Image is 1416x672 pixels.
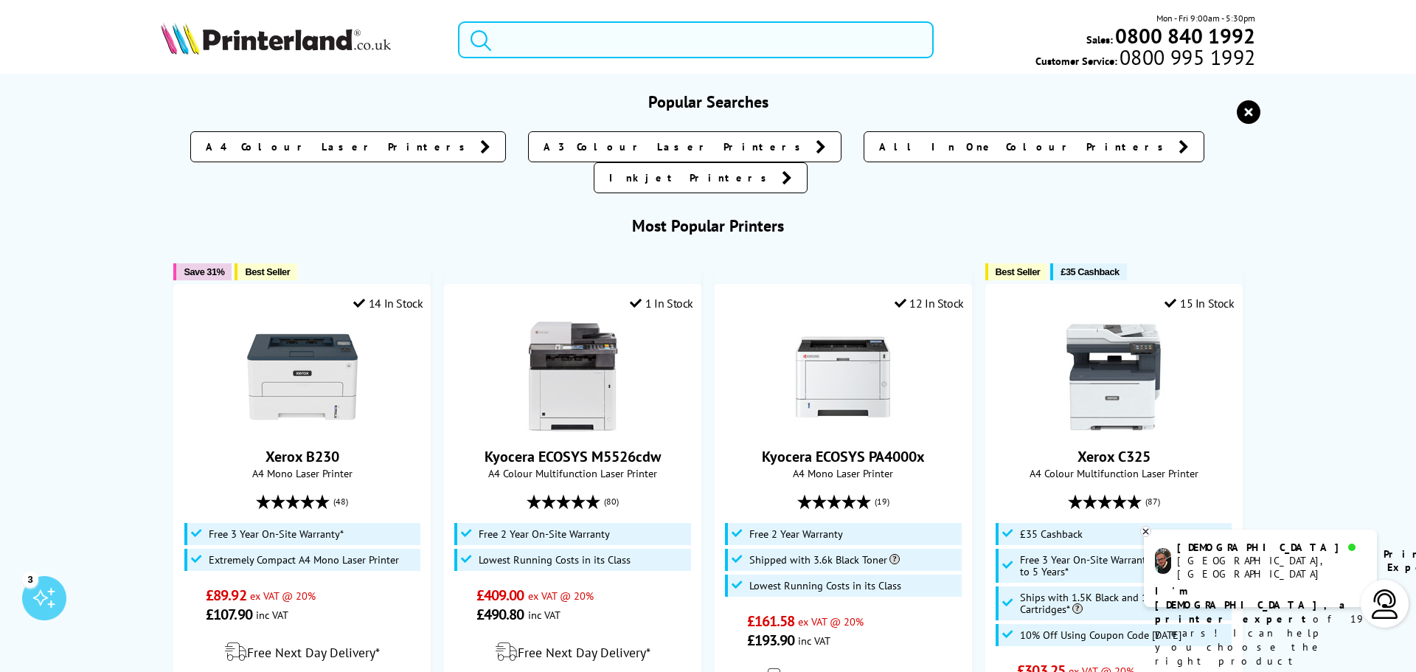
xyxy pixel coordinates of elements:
span: inc VAT [256,608,288,622]
span: (48) [333,488,348,516]
span: Sales: [1086,32,1113,46]
input: Se [458,21,934,58]
span: Best Seller [996,266,1041,277]
span: £193.90 [747,631,795,650]
a: Printerland Logo [161,22,440,58]
div: [GEOGRAPHIC_DATA], [GEOGRAPHIC_DATA] [1177,554,1365,581]
img: Printerland Logo [161,22,391,55]
span: 10% Off Using Coupon Code [DATE] [1020,629,1181,641]
span: Lowest Running Costs in its Class [749,580,901,592]
span: Shipped with 3.6k Black Toner [749,554,900,566]
img: Xerox B230 [247,322,358,432]
div: 14 In Stock [353,296,423,311]
span: Inkjet Printers [609,170,774,185]
a: A3 Colour Laser Printers [528,131,841,162]
img: Kyocera ECOSYS PA4000x [788,322,898,432]
img: user-headset-light.svg [1370,589,1400,619]
button: Best Seller [985,263,1048,280]
span: Customer Service: [1035,50,1255,68]
a: A4 Colour Laser Printers [190,131,506,162]
span: 0800 995 1992 [1117,50,1255,64]
button: Best Seller [235,263,297,280]
a: Inkjet Printers [594,162,808,193]
span: A4 Colour Multifunction Laser Printer [993,466,1235,480]
div: 15 In Stock [1165,296,1234,311]
span: £161.58 [747,612,795,631]
a: Kyocera ECOSYS PA4000x [788,420,898,435]
span: All In One Colour Printers [879,139,1171,154]
b: 0800 840 1992 [1115,22,1255,49]
span: Free 2 Year On-Site Warranty [479,528,610,540]
button: £35 Cashback [1050,263,1126,280]
img: chris-livechat.png [1155,548,1171,574]
span: (87) [1145,488,1160,516]
span: A4 Mono Laser Printer [181,466,423,480]
a: Kyocera ECOSYS PA4000x [762,447,925,466]
span: Extremely Compact A4 Mono Laser Printer [209,554,399,566]
span: A4 Colour Multifunction Laser Printer [452,466,693,480]
span: £107.90 [206,605,252,624]
a: All In One Colour Printers [864,131,1204,162]
div: 12 In Stock [895,296,964,311]
span: (19) [875,488,889,516]
a: Xerox C325 [1058,420,1169,435]
b: I'm [DEMOGRAPHIC_DATA], a printer expert [1155,584,1350,626]
span: Free 2 Year Warranty [749,528,843,540]
button: Save 31% [173,263,232,280]
a: 0800 840 1992 [1113,29,1255,43]
span: Free 3 Year On-Site Warranty and Extend up to 5 Years* [1020,554,1228,578]
img: Xerox C325 [1058,322,1169,432]
p: of 19 years! I can help you choose the right product [1155,584,1366,668]
span: A4 Mono Laser Printer [723,466,964,480]
img: Kyocera ECOSYS M5526cdw [518,322,628,432]
span: ex VAT @ 20% [798,614,864,628]
span: Ships with 1.5K Black and 1K CMY Toner Cartridges* [1020,592,1228,615]
a: Kyocera ECOSYS M5526cdw [485,447,661,466]
div: 3 [22,571,38,587]
span: A4 Colour Laser Printers [206,139,473,154]
span: Mon - Fri 9:00am - 5:30pm [1156,11,1255,25]
span: £409.00 [476,586,524,605]
a: Kyocera ECOSYS M5526cdw [518,420,628,435]
span: ex VAT @ 20% [250,589,316,603]
span: inc VAT [798,634,830,648]
span: Save 31% [184,266,224,277]
h3: Most Popular Printers [161,215,1256,236]
span: £89.92 [206,586,246,605]
a: Xerox B230 [265,447,339,466]
span: inc VAT [528,608,560,622]
span: £490.80 [476,605,524,624]
a: Xerox C325 [1077,447,1150,466]
span: Free 3 Year On-Site Warranty* [209,528,344,540]
span: £35 Cashback [1020,528,1083,540]
h3: Popular Searches [161,91,1256,112]
span: ex VAT @ 20% [528,589,594,603]
a: Xerox B230 [247,420,358,435]
span: (80) [604,488,619,516]
div: [DEMOGRAPHIC_DATA] [1177,541,1365,554]
span: Lowest Running Costs in its Class [479,554,631,566]
span: Best Seller [245,266,290,277]
span: £35 Cashback [1061,266,1119,277]
span: A3 Colour Laser Printers [544,139,808,154]
div: 1 In Stock [630,296,693,311]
